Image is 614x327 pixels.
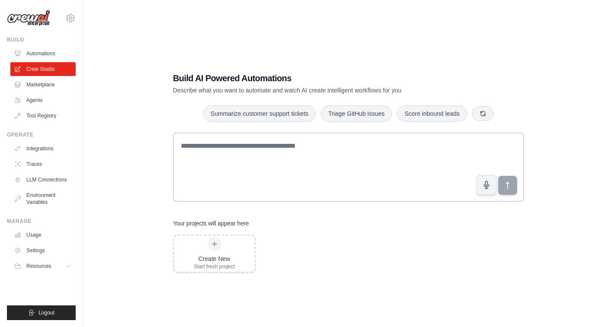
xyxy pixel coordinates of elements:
[10,47,76,60] a: Automations
[10,157,76,171] a: Traces
[173,219,249,228] h3: Your projects will appear here
[203,105,316,122] button: Summarize customer support tickets
[397,105,467,122] button: Score inbound leads
[10,93,76,107] a: Agents
[10,173,76,187] a: LLM Connections
[38,309,54,316] span: Logout
[173,86,464,95] p: Describe what you want to automate and watch AI create intelligent workflows for you
[7,10,50,26] img: Logo
[321,105,392,122] button: Triage GitHub issues
[7,131,76,138] div: Operate
[10,188,76,209] a: Environment Variables
[10,62,76,76] a: Crew Studio
[7,305,76,320] button: Logout
[476,175,496,195] button: Click to speak your automation idea
[10,109,76,123] a: Tool Registry
[7,218,76,225] div: Manage
[10,142,76,156] a: Integrations
[10,244,76,257] a: Settings
[173,72,464,84] h1: Build AI Powered Automations
[10,228,76,242] a: Usage
[10,78,76,92] a: Marketplace
[26,263,51,270] span: Resources
[194,254,235,263] div: Create New
[10,259,76,273] button: Resources
[7,36,76,43] div: Build
[472,106,494,121] button: Get new suggestions
[194,263,235,270] div: Start fresh project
